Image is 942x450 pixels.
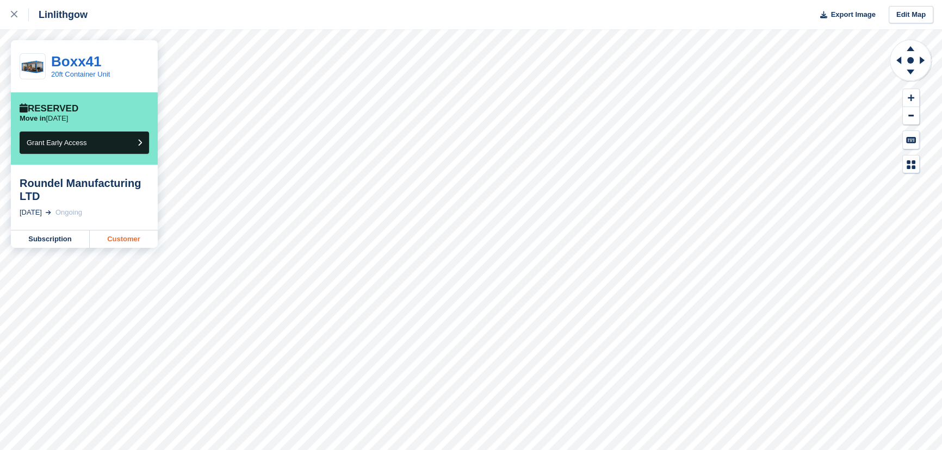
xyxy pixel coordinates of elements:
[51,70,110,78] a: 20ft Container Unit
[11,230,90,248] a: Subscription
[29,8,88,21] div: Linlithgow
[27,139,87,147] span: Grant Early Access
[903,131,919,149] button: Keyboard Shortcuts
[20,114,68,123] p: [DATE]
[20,177,149,203] div: Roundel Manufacturing LTD
[51,53,102,70] a: Boxx41
[831,9,875,20] span: Export Image
[20,132,149,154] button: Grant Early Access
[90,230,158,248] a: Customer
[46,210,51,215] img: arrow-right-light-icn-cde0832a797a2874e46488d9cf13f60e5c3a73dbe684e267c42b8395dfbc2abf.svg
[889,6,933,24] a: Edit Map
[20,58,45,75] img: house.png
[903,89,919,107] button: Zoom In
[20,207,42,218] div: [DATE]
[20,103,78,114] div: Reserved
[903,155,919,173] button: Map Legend
[903,107,919,125] button: Zoom Out
[814,6,876,24] button: Export Image
[55,207,82,218] div: Ongoing
[20,114,46,122] span: Move in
